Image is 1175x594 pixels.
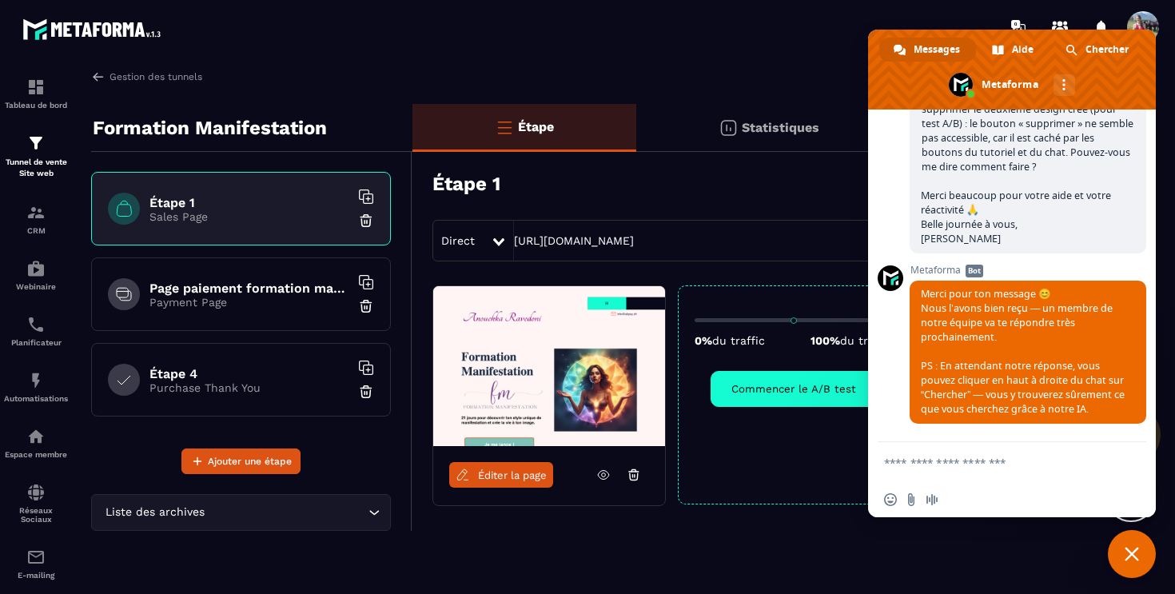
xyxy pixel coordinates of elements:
[1085,38,1129,62] span: Chercher
[26,427,46,446] img: automations
[4,157,68,179] p: Tunnel de vente Site web
[879,38,976,62] div: Messages
[433,286,665,446] img: image
[926,493,938,506] span: Message audio
[495,118,514,137] img: bars-o.4a397970.svg
[966,265,983,277] span: Bot
[1054,74,1075,96] div: Autres canaux
[149,366,349,381] h6: Étape 4
[441,234,475,247] span: Direct
[978,38,1050,62] div: Aide
[712,334,765,347] span: du traffic
[149,195,349,210] h6: Étape 1
[884,456,1105,470] textarea: Entrez votre message...
[811,334,893,347] p: 100%
[149,210,349,223] p: Sales Page
[93,112,327,144] p: Formation Manifestation
[4,282,68,291] p: Webinaire
[4,415,68,471] a: automationsautomationsEspace membre
[149,381,349,394] p: Purchase Thank You
[4,506,68,524] p: Réseaux Sociaux
[518,119,554,134] p: Étape
[26,78,46,97] img: formation
[905,493,918,506] span: Envoyer un fichier
[26,371,46,390] img: automations
[22,14,166,44] img: logo
[26,203,46,222] img: formation
[1051,38,1145,62] div: Chercher
[695,334,765,347] p: 0%
[921,287,1125,416] span: Merci pour ton message 😊 Nous l’avons bien reçu — un membre de notre équipe va te répondre très p...
[1012,38,1034,62] span: Aide
[26,259,46,278] img: automations
[149,296,349,309] p: Payment Page
[26,315,46,334] img: scheduler
[719,118,738,138] img: stats.20deebd0.svg
[208,453,292,469] span: Ajouter une étape
[26,548,46,567] img: email
[4,450,68,459] p: Espace membre
[4,471,68,536] a: social-networksocial-networkRéseaux Sociaux
[514,234,634,247] a: [URL][DOMAIN_NAME]
[358,384,374,400] img: trash
[4,226,68,235] p: CRM
[478,469,547,481] span: Éditer la page
[4,536,68,592] a: emailemailE-mailing
[910,265,1146,276] span: Metaforma
[91,70,106,84] img: arrow
[4,247,68,303] a: automationsautomationsWebinaire
[711,371,877,407] button: Commencer le A/B test
[432,173,500,195] h3: Étape 1
[91,494,391,531] div: Search for option
[102,504,208,521] span: Liste des archives
[449,462,553,488] a: Éditer la page
[884,493,897,506] span: Insérer un emoji
[4,191,68,247] a: formationformationCRM
[4,66,68,122] a: formationformationTableau de bord
[358,298,374,314] img: trash
[4,338,68,347] p: Planificateur
[208,504,364,521] input: Search for option
[922,88,1134,174] span: Enfin, pour l'étape 1, je n’arrive pas à supprimer le deuxième design créé (pour test A/B) : le b...
[742,120,819,135] p: Statistiques
[358,213,374,229] img: trash
[91,70,202,84] a: Gestion des tunnels
[181,448,301,474] button: Ajouter une étape
[4,303,68,359] a: schedulerschedulerPlanificateur
[149,281,349,296] h6: Page paiement formation manifestation
[4,571,68,580] p: E-mailing
[1108,530,1156,578] div: Fermer le chat
[4,394,68,403] p: Automatisations
[4,359,68,415] a: automationsautomationsAutomatisations
[4,122,68,191] a: formationformationTunnel de vente Site web
[26,134,46,153] img: formation
[840,334,893,347] span: du traffic
[914,38,960,62] span: Messages
[4,101,68,110] p: Tableau de bord
[26,483,46,502] img: social-network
